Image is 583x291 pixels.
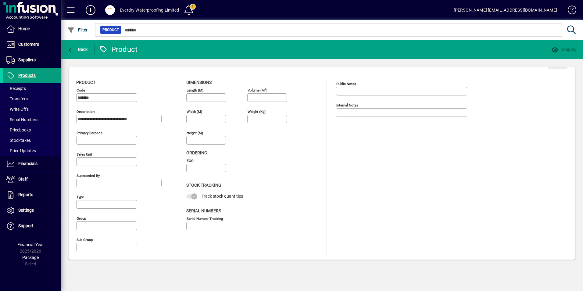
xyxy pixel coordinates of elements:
button: Edit [548,58,567,69]
a: Write Offs [3,104,61,114]
span: Serial Numbers [186,208,221,213]
a: Serial Numbers [3,114,61,125]
app-page-header-button: Back [61,44,95,55]
div: [PERSON_NAME] [EMAIL_ADDRESS][DOMAIN_NAME] [454,5,557,15]
a: Receipts [3,83,61,94]
mat-label: Weight (Kg) [248,110,266,114]
span: Track stock quantities [202,194,243,199]
span: Package [22,255,39,260]
mat-label: Height (m) [187,131,203,135]
div: Product [99,45,138,54]
a: Staff [3,172,61,187]
mat-label: Description [77,110,95,114]
button: Back [66,44,89,55]
span: Receipts [6,86,26,91]
span: Pricebooks [6,128,31,132]
span: Suppliers [18,57,36,62]
a: Customers [3,37,61,52]
sup: 3 [265,88,266,91]
span: Financials [18,161,38,166]
a: Stocktakes [3,135,61,145]
a: Home [3,21,61,37]
mat-label: Internal Notes [336,103,358,107]
button: Add [81,5,100,16]
mat-label: Type [77,195,84,199]
span: Financial Year [17,242,44,247]
span: Dimensions [186,80,212,85]
a: Transfers [3,94,61,104]
a: Price Updates [3,145,61,156]
a: Reports [3,187,61,203]
mat-label: Sub group [77,238,93,242]
span: Transfers [6,96,28,101]
button: Filter [66,24,89,35]
span: Staff [18,177,28,181]
mat-label: Superseded by [77,174,100,178]
span: Home [18,26,30,31]
span: Customers [18,42,39,47]
a: Suppliers [3,52,61,68]
a: Pricebooks [3,125,61,135]
a: Knowledge Base [563,1,575,21]
mat-label: Group [77,216,86,221]
div: Everdry Waterproofing Limited [120,5,179,15]
span: Settings [18,208,34,213]
mat-label: Code [77,88,85,92]
span: Stocktakes [6,138,31,143]
span: Products [18,73,36,78]
span: Reports [18,192,33,197]
mat-label: Public Notes [336,82,356,86]
a: Support [3,218,61,234]
span: Stock Tracking [186,183,221,188]
mat-label: Width (m) [187,110,202,114]
mat-label: Primary barcode [77,131,102,135]
span: Support [18,223,34,228]
mat-label: Serial Number tracking [187,216,223,221]
span: Serial Numbers [6,117,38,122]
a: Settings [3,203,61,218]
span: Ordering [186,150,207,155]
mat-label: EOQ [187,159,194,163]
span: Product [76,80,95,85]
span: Write Offs [6,107,29,112]
span: Filter [67,27,88,32]
button: Profile [100,5,120,16]
mat-label: Sales unit [77,152,92,156]
span: Product [102,27,119,33]
mat-label: Length (m) [187,88,203,92]
span: Back [67,47,88,52]
a: Financials [3,156,61,171]
mat-label: Volume (m ) [248,88,267,92]
span: Price Updates [6,148,36,153]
